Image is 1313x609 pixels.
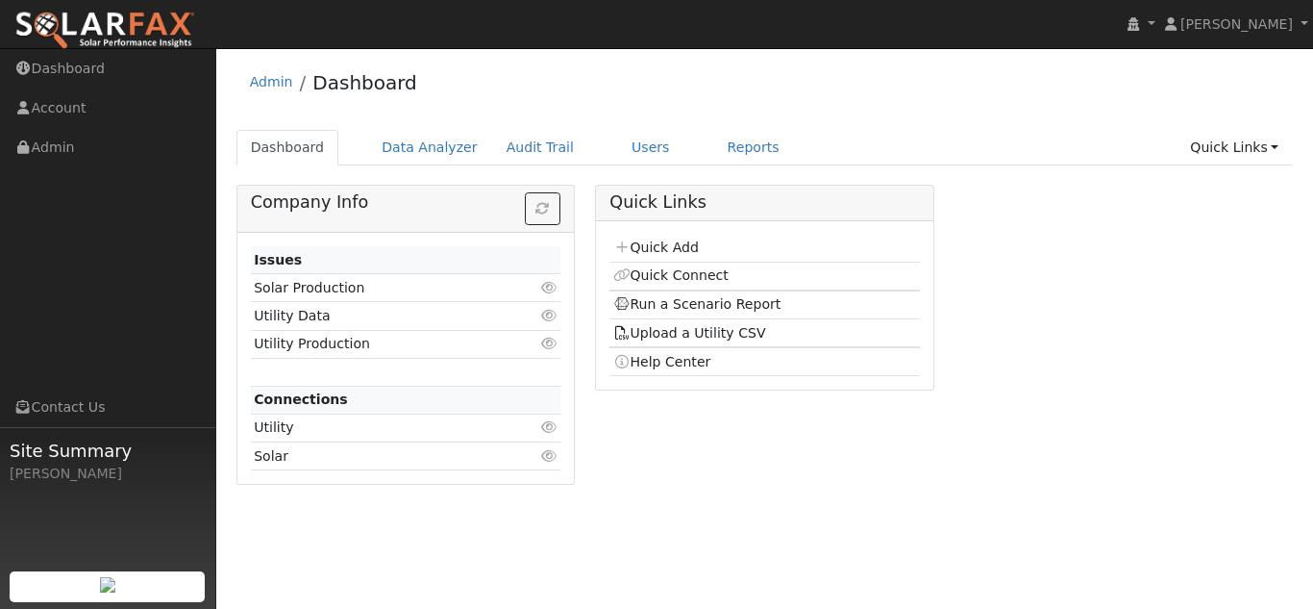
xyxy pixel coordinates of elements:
i: Click to view [540,420,557,434]
td: Utility [251,414,510,442]
a: Reports [713,130,794,165]
strong: Connections [254,392,348,407]
a: Run a Scenario Report [613,296,781,312]
a: Dashboard [312,71,417,94]
i: Click to view [540,281,557,294]
a: Data Analyzer [367,130,492,165]
a: Upload a Utility CSV [613,325,766,341]
a: Quick Add [613,240,699,255]
td: Utility Production [251,330,510,358]
a: Help Center [613,354,711,369]
td: Solar Production [251,274,510,302]
i: Click to view [540,337,557,350]
a: Dashboard [236,130,339,165]
span: Site Summary [10,438,206,464]
a: Quick Links [1176,130,1293,165]
td: Solar [251,443,510,470]
h5: Company Info [251,192,560,213]
a: Quick Connect [613,267,729,283]
a: Admin [250,74,293,89]
i: Click to view [540,449,557,463]
a: Audit Trail [492,130,588,165]
strong: Issues [254,252,302,267]
img: SolarFax [14,11,195,51]
td: Utility Data [251,302,510,330]
a: Users [617,130,684,165]
div: [PERSON_NAME] [10,464,206,484]
h5: Quick Links [609,192,919,213]
span: [PERSON_NAME] [1180,16,1293,32]
img: retrieve [100,577,115,593]
i: Click to view [540,309,557,322]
